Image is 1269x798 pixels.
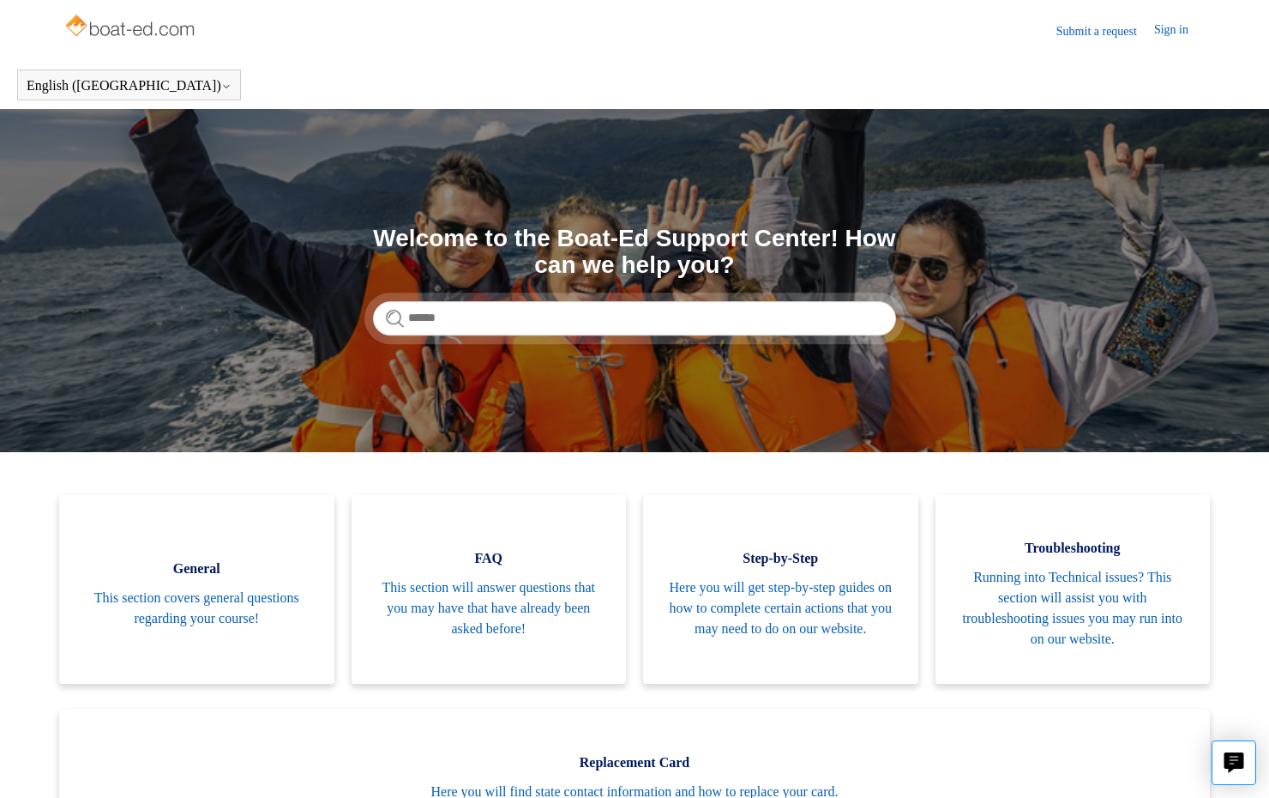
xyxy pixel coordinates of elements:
span: General [85,559,309,579]
a: FAQ This section will answer questions that you may have that have already been asked before! [352,495,627,684]
img: Boat-Ed Help Center home page [63,10,200,45]
span: Replacement Card [85,753,1184,773]
a: Submit a request [1056,22,1154,40]
span: This section covers general questions regarding your course! [85,588,309,629]
span: Here you will get step-by-step guides on how to complete certain actions that you may need to do ... [669,577,893,639]
span: Step-by-Step [669,548,893,569]
span: Running into Technical issues? This section will assist you with troubleshooting issues you may r... [961,567,1185,650]
h1: Welcome to the Boat-Ed Support Center! How can we help you? [373,226,896,279]
button: Live chat [1212,741,1256,785]
a: Sign in [1154,21,1206,41]
a: Step-by-Step Here you will get step-by-step guides on how to complete certain actions that you ma... [643,495,918,684]
span: This section will answer questions that you may have that have already been asked before! [377,577,601,639]
a: Troubleshooting Running into Technical issues? This section will assist you with troubleshooting ... [935,495,1211,684]
a: General This section covers general questions regarding your course! [59,495,334,684]
input: Search [373,301,896,336]
span: FAQ [377,548,601,569]
span: Troubleshooting [961,538,1185,559]
button: English ([GEOGRAPHIC_DATA]) [27,78,232,94]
